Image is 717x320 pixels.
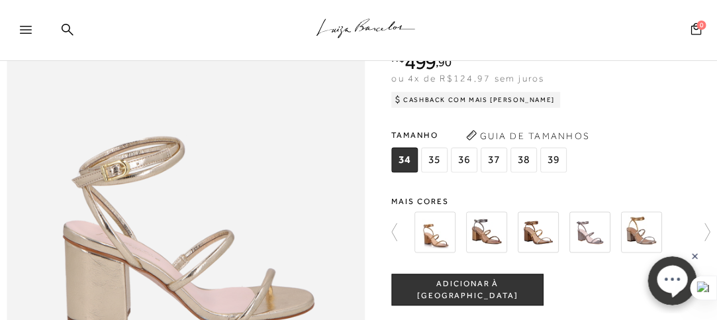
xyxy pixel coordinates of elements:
span: 499 [405,50,436,74]
span: Tamanho [392,125,571,145]
span: 34 [392,148,418,173]
img: Sandália salto médio tiras paralelas rolotê chumbo [570,212,611,253]
span: 39 [541,148,567,173]
span: 90 [439,55,452,69]
span: 0 [697,21,706,30]
img: SANDÁLIA SALTO MÉDIO TIRAS PARALELAS ROLOTÊ DOURADA [622,212,663,253]
span: ADICIONAR À [GEOGRAPHIC_DATA] [393,279,544,302]
button: Guia de Tamanhos [462,125,595,146]
i: , [436,56,451,68]
img: Sandália salto médio tiras paralelas dourada [467,212,508,253]
img: SANDÁLIA SALTO MÉDIO TIRAS FRONTAIS METALIZADA BRONZE [415,212,456,253]
span: 36 [452,148,478,173]
img: Sandália salto médio tiras paralelas rolotê bronze [518,212,559,253]
i: R$ [392,52,405,64]
span: Mais cores [392,197,711,205]
span: 38 [511,148,538,173]
div: Cashback com Mais [PERSON_NAME] [392,92,561,108]
span: 37 [481,148,508,173]
span: ou 4x de R$124,97 sem juros [392,73,545,83]
button: ADICIONAR À [GEOGRAPHIC_DATA] [392,274,544,306]
button: 0 [687,22,706,40]
span: 35 [422,148,448,173]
